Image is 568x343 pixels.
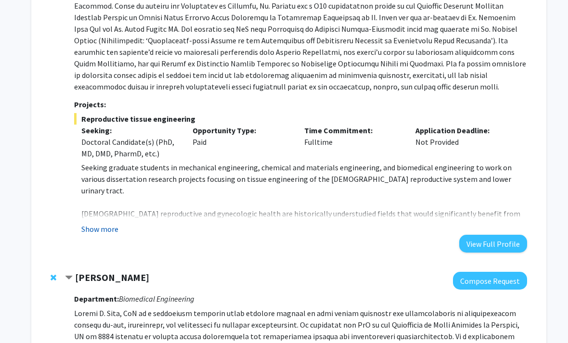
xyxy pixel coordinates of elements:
[304,125,401,137] p: Time Commitment:
[7,300,41,336] iframe: Chat
[185,125,297,160] div: Paid
[459,235,527,253] button: View Full Profile
[415,125,513,137] p: Application Deadline:
[74,100,106,110] strong: Projects:
[81,224,118,235] button: Show more
[74,114,527,125] span: Reproductive tissue engineering
[453,272,527,290] button: Compose Request to Brooks Lane
[81,208,527,266] p: [DEMOGRAPHIC_DATA] reproductive and gynecologic health are historically understudied fields that ...
[193,125,290,137] p: Opportunity Type:
[297,125,409,160] div: Fulltime
[408,125,520,160] div: Not Provided
[74,294,119,304] strong: Department:
[119,294,194,304] i: Biomedical Engineering
[81,162,527,197] p: Seeking graduate students in mechanical engineering, chemical and materials engineering, and biom...
[51,274,56,282] span: Remove Brooks Lane from bookmarks
[81,125,179,137] p: Seeking:
[75,272,149,284] strong: [PERSON_NAME]
[81,137,179,160] div: Doctoral Candidate(s) (PhD, MD, DMD, PharmD, etc.)
[65,275,73,282] span: Contract Brooks Lane Bookmark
